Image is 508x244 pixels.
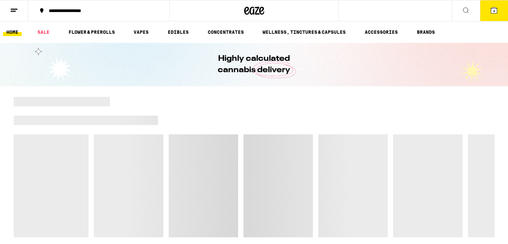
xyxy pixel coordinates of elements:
a: HOME [3,28,22,36]
a: FLOWER & PREROLLS [65,28,118,36]
a: EDIBLES [164,28,192,36]
h1: Highly calculated cannabis delivery [199,53,309,76]
span: 4 [493,9,495,13]
a: VAPES [130,28,152,36]
a: ACCESSORIES [361,28,401,36]
a: CONCENTRATES [204,28,247,36]
a: SALE [34,28,53,36]
button: 4 [480,0,508,21]
button: BRANDS [413,28,438,36]
a: WELLNESS, TINCTURES & CAPSULES [259,28,349,36]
